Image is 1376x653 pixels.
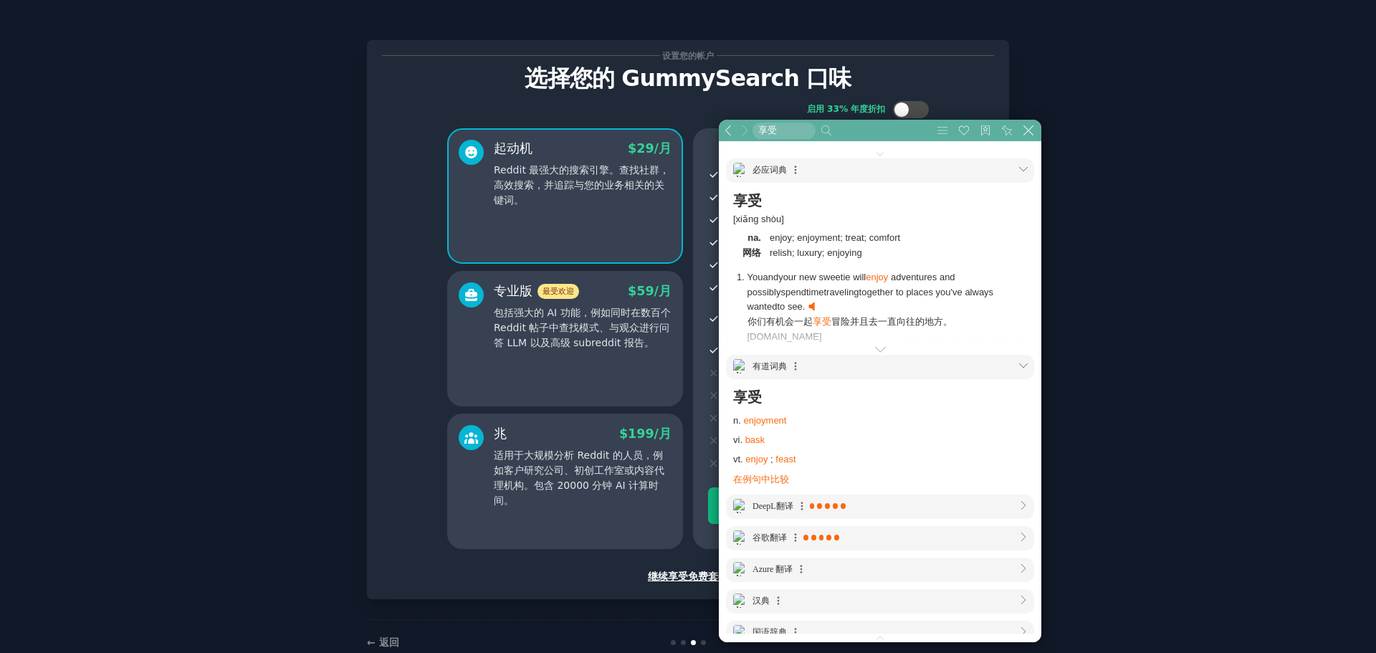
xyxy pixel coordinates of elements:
a: ← 返回 [367,637,399,648]
button: 购买Starter-每月29美元 [708,487,914,524]
font: 专业版 [494,284,532,298]
font: $ [628,141,636,156]
font: 继续享受免费套餐 [648,571,728,582]
font: 199 [628,426,654,441]
font: /月 [654,426,672,441]
font: /月 [654,141,672,156]
font: Reddit 最强大的搜索引擎。查找社群，高效搜索，并追踪与您的业务相关的关键词。 [494,164,669,206]
font: 最受欢迎 [543,287,574,295]
font: 起动机 [494,141,532,156]
font: 设置您的帐户 [662,51,714,61]
font: 选择您的 GummySearch 口味 [525,65,851,91]
font: 29 [636,141,654,156]
font: /月 [654,284,672,298]
font: 包括强大的 AI 功能，例如同时在数百个 Reddit 帖子中查找模式、与观众进行问答 LLM 以及高级 subreddit 报告。 [494,307,671,348]
font: 启用 33% 年度折扣 [807,104,886,114]
font: $ [619,426,628,441]
font: 适用于大规模分析 Reddit 的人员，例如客户研究公司、初创工作室或内容代理机构。包含 20000 分钟 AI 计算时间。 [494,449,664,506]
font: 兆 [494,426,507,441]
font: 59 [636,284,654,298]
font: $ [628,284,636,298]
